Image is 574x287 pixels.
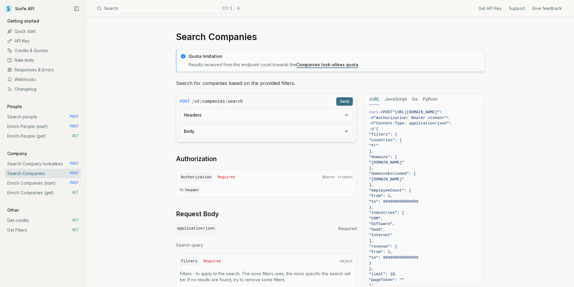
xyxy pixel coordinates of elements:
[374,121,449,126] span: "Content-Type: application/json"
[369,255,419,260] span: "to": 999999999999999
[374,116,447,120] span: "Authorization: Bearer <token>"
[189,62,481,68] p: Results received from this endpoint count towards the
[509,5,525,11] a: Support
[5,27,81,36] a: Quick start
[5,169,81,178] a: Search Companies POST
[374,127,378,131] span: '{
[5,4,34,13] a: Surfe API
[369,121,374,126] span: -H
[5,225,81,235] a: Get Filters GET
[369,177,404,182] span: "[DOMAIN_NAME]"
[192,98,194,105] span: /
[340,259,353,264] span: object
[5,36,81,46] a: API Key
[72,228,79,232] span: GET
[336,97,353,106] button: Send
[369,244,397,249] span: "revenue": {
[180,125,353,138] button: Body
[176,225,216,233] code: application/json
[180,271,353,283] p: Filters - to apply to the search. The more filters uses, the more specific the search will be. If...
[449,121,451,126] span: \
[369,127,374,131] span: -d
[378,110,383,114] span: -X
[5,151,30,157] p: Company
[5,159,81,169] a: Search Company lookalikes POST
[226,98,227,105] span: /
[5,104,24,110] p: People
[184,187,201,194] code: header
[70,181,79,186] span: POST
[176,242,357,248] p: Search query
[203,259,221,264] span: Required
[5,75,81,84] a: Webhooks
[369,166,374,170] span: ],
[369,116,374,120] span: -H
[369,138,402,142] span: "countries": [
[369,110,378,114] span: curl
[440,110,442,114] span: \
[369,227,386,232] span: "SaaS",
[369,160,404,165] span: "[DOMAIN_NAME]"
[5,65,81,75] a: Responses & Errors
[369,194,393,198] span: "from": 1,
[369,205,374,210] span: },
[180,98,190,105] span: POST
[412,94,418,105] button: Go
[5,18,42,24] p: Getting started
[5,207,21,213] p: Other
[5,46,81,55] a: Credits & Quotas
[322,175,353,180] span: Bearer <token>
[447,116,449,120] span: \
[228,98,243,105] code: search
[70,124,79,129] span: POST
[180,108,353,122] button: Headers
[369,216,383,221] span: "CRM",
[70,161,79,166] span: POST
[296,62,358,67] a: Companies look-alikes quota
[478,5,502,11] a: Get API Key
[176,31,485,42] h1: Search Companies
[369,250,393,254] span: "from": 1,
[93,3,244,14] button: SearchCtrlK
[180,187,353,193] p: In:
[72,4,81,13] button: Collapse Sidebar
[5,188,81,198] a: Enrich Companies (get) GET
[369,199,419,204] span: "to": 999999999999999
[369,261,372,265] span: }
[70,114,79,119] span: POST
[532,5,562,11] a: Give feedback
[369,94,380,105] button: cURL
[220,5,235,12] kbd: Ctrl
[393,110,440,114] span: "[URL][DOMAIN_NAME]"
[5,55,81,65] a: Rate limits
[194,98,199,105] code: v2
[369,222,395,226] span: "Software",
[180,173,213,182] code: Authorization
[70,171,79,176] span: POST
[369,233,393,237] span: "Internet"
[180,257,199,266] code: filters
[72,134,79,139] span: GET
[369,211,404,215] span: "industries": [
[369,171,416,176] span: "domainsExcluded": [
[369,188,411,193] span: "employeeCount": {
[369,278,404,282] span: "pageToken": ""
[5,131,81,141] a: Enrich People (get) GET
[200,98,202,105] span: /
[5,112,81,122] a: Search people POST
[72,218,79,223] span: GET
[176,79,485,87] p: Search for companies based on the provided filters.
[384,94,407,105] button: JavaScript
[72,190,79,195] span: GET
[218,175,235,180] span: Required
[369,267,374,271] span: },
[189,53,481,59] p: Quota limitation
[369,239,374,243] span: ],
[369,272,397,276] span: "limit": 10,
[338,226,357,232] span: Required
[423,94,438,105] button: Python
[369,155,397,159] span: "domains": [
[369,182,374,187] span: ],
[369,149,374,154] span: ],
[383,110,392,114] span: POST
